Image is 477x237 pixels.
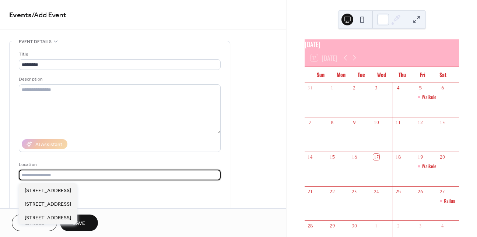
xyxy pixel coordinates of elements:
div: 27 [439,188,446,195]
div: 13 [439,119,446,125]
div: 26 [417,188,424,195]
div: 21 [307,188,313,195]
div: 14 [307,154,313,160]
span: Event details [19,38,52,46]
div: Sat [433,67,453,82]
div: 29 [329,223,335,229]
span: [STREET_ADDRESS] [25,201,71,208]
div: 17 [373,154,379,160]
span: Cancel [25,220,44,227]
div: 22 [329,188,335,195]
div: Waikele [422,93,436,100]
div: 23 [351,188,357,195]
div: 11 [395,119,401,125]
div: 25 [395,188,401,195]
div: 31 [307,85,313,91]
span: [STREET_ADDRESS] [25,187,71,195]
div: Kailua [444,197,455,204]
div: 10 [373,119,379,125]
span: Save [73,220,85,227]
div: 5 [417,85,424,91]
div: 12 [417,119,424,125]
button: Cancel [12,215,57,231]
div: 18 [395,154,401,160]
a: Events [9,8,32,22]
span: / Add Event [32,8,66,22]
div: 9 [351,119,357,125]
button: Save [60,215,98,231]
div: Wed [372,67,392,82]
div: Thu [392,67,412,82]
div: 15 [329,154,335,160]
div: 8 [329,119,335,125]
div: Waikele [415,93,437,100]
div: 3 [373,85,379,91]
span: [STREET_ADDRESS] [25,214,71,222]
div: 30 [351,223,357,229]
div: Location [19,161,219,169]
div: Mon [331,67,351,82]
div: Fri [412,67,432,82]
div: 20 [439,154,446,160]
div: 2 [351,85,357,91]
div: 4 [439,223,446,229]
div: Sun [311,67,331,82]
div: 4 [395,85,401,91]
div: 3 [417,223,424,229]
div: [DATE] [305,39,459,49]
div: Title [19,50,219,58]
div: 1 [373,223,379,229]
div: 7 [307,119,313,125]
div: 24 [373,188,379,195]
div: Description [19,75,219,83]
div: 19 [417,154,424,160]
div: 1 [329,85,335,91]
div: Waikele [422,163,436,169]
div: 6 [439,85,446,91]
div: 16 [351,154,357,160]
div: Kailua [437,197,459,204]
div: Tue [351,67,372,82]
div: 28 [307,223,313,229]
div: Waikele [415,163,437,169]
div: 2 [395,223,401,229]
